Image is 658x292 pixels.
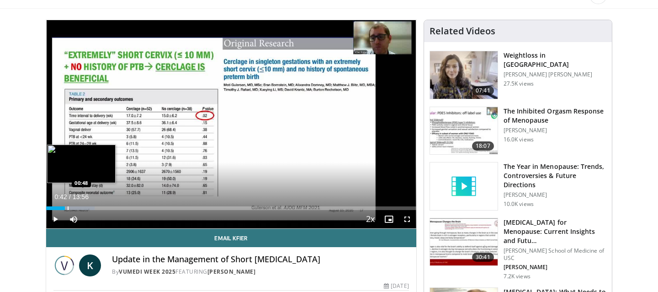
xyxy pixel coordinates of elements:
div: [DATE] [384,282,409,290]
img: image.jpeg [47,145,116,183]
span: 30:41 [472,253,494,262]
h4: Related Videos [430,26,495,37]
span: 07:41 [472,86,494,95]
div: By FEATURING [112,268,409,276]
div: Progress Bar [46,206,416,210]
p: [PERSON_NAME] School of Medicine of USC [504,247,606,262]
h3: Weightloss in [GEOGRAPHIC_DATA] [504,51,606,69]
button: Fullscreen [398,210,416,228]
video-js: Video Player [46,20,416,229]
a: [PERSON_NAME] [207,268,256,276]
button: Playback Rate [361,210,380,228]
img: video_placeholder_short.svg [430,162,498,210]
button: Enable picture-in-picture mode [380,210,398,228]
button: Mute [64,210,83,228]
p: 16.0K views [504,136,534,143]
img: 283c0f17-5e2d-42ba-a87c-168d447cdba4.150x105_q85_crop-smart_upscale.jpg [430,107,498,155]
img: 47271b8a-94f4-49c8-b914-2a3d3af03a9e.150x105_q85_crop-smart_upscale.jpg [430,218,498,266]
p: [PERSON_NAME] [504,191,606,199]
h3: [MEDICAL_DATA] for Menopause: Current Insights and Futu… [504,218,606,245]
span: / [69,193,71,200]
a: Email Kfier [46,229,416,247]
a: 18:07 The Inhibited Orgasm Response of Menopause [PERSON_NAME] 16.0K views [430,107,606,155]
a: Vumedi Week 2025 [119,268,175,276]
a: The Year in Menopause: Trends, Controversies & Future Directions [PERSON_NAME] 10.0K views [430,162,606,211]
p: [PERSON_NAME] [504,264,606,271]
p: 10.0K views [504,200,534,208]
img: 9983fed1-7565-45be-8934-aef1103ce6e2.150x105_q85_crop-smart_upscale.jpg [430,51,498,99]
span: 0:42 [54,193,67,200]
span: 18:07 [472,141,494,151]
a: K [79,254,101,276]
h3: The Inhibited Orgasm Response of Menopause [504,107,606,125]
button: Play [46,210,64,228]
p: 27.5K views [504,80,534,87]
p: 7.2K views [504,273,531,280]
a: 07:41 Weightloss in [GEOGRAPHIC_DATA] [PERSON_NAME] [PERSON_NAME] 27.5K views [430,51,606,99]
span: 13:56 [73,193,89,200]
img: Vumedi Week 2025 [53,254,75,276]
p: [PERSON_NAME] [504,127,606,134]
h3: The Year in Menopause: Trends, Controversies & Future Directions [504,162,606,189]
h4: Update in the Management of Short [MEDICAL_DATA] [112,254,409,265]
p: [PERSON_NAME] [PERSON_NAME] [504,71,606,78]
a: 30:41 [MEDICAL_DATA] for Menopause: Current Insights and Futu… [PERSON_NAME] School of Medicine o... [430,218,606,280]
